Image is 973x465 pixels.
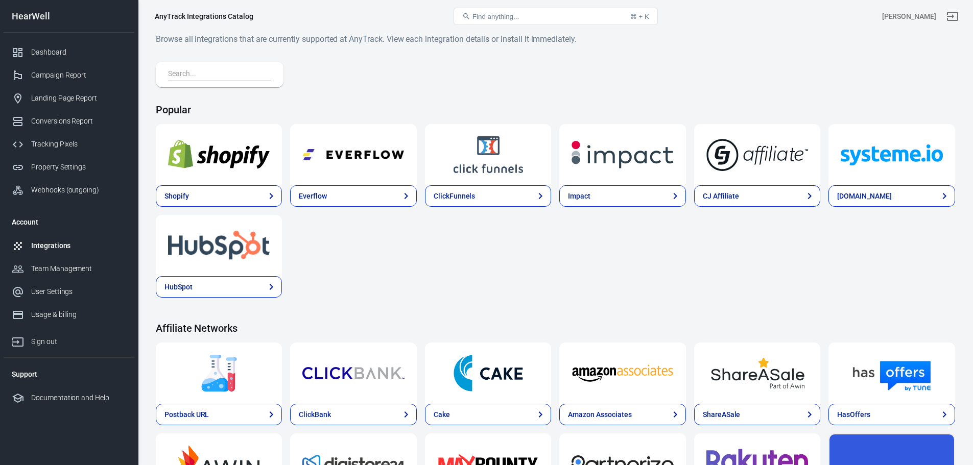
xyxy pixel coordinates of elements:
a: HasOffers [828,342,955,404]
img: Systeme.io [841,136,942,173]
div: Integrations [31,240,126,251]
h6: Browse all integrations that are currently supported at AnyTrack. View each integration details o... [156,33,955,45]
img: HubSpot [168,227,270,264]
a: Property Settings [4,156,134,179]
div: Cake [434,409,450,420]
a: Integrations [4,234,134,257]
div: User Settings [31,286,126,297]
div: Usage & billing [31,309,126,320]
a: Everflow [290,124,416,185]
a: HasOffers [828,404,955,425]
a: ClickBank [290,404,416,425]
a: Shopify [156,124,282,185]
img: Shopify [168,136,270,173]
div: Sign out [31,336,126,347]
a: Cake [425,342,551,404]
div: Postback URL [164,409,209,420]
a: Shopify [156,185,282,207]
div: Everflow [299,191,327,202]
li: Support [4,362,134,386]
button: Find anything...⌘ + K [454,8,658,25]
div: CJ Affiliate [703,191,739,202]
div: ShareASale [703,409,741,420]
div: Amazon Associates [568,409,631,420]
img: Amazon Associates [572,355,673,391]
div: Shopify [164,191,189,202]
a: CJ Affiliate [694,124,820,185]
div: Team Management [31,263,126,274]
a: Landing Page Report [4,87,134,110]
a: [DOMAIN_NAME] [828,185,955,207]
div: Landing Page Report [31,93,126,104]
input: Search... [168,68,267,81]
div: Webhooks (outgoing) [31,185,126,195]
img: Cake [437,355,539,391]
div: Tracking Pixels [31,139,126,150]
img: Impact [572,136,673,173]
h4: Affiliate Networks [156,322,955,334]
div: Account id: BS7ZPrtF [882,11,936,22]
a: Impact [559,124,685,185]
div: Property Settings [31,162,126,173]
a: Usage & billing [4,303,134,326]
div: HasOffers [837,409,870,420]
div: HubSpot [164,282,193,292]
img: ClickBank [302,355,404,391]
span: Find anything... [472,13,519,20]
a: ClickFunnels [425,185,551,207]
div: Campaign Report [31,70,126,81]
div: HearWell [4,12,134,21]
img: Everflow [302,136,404,173]
a: HubSpot [156,215,282,276]
img: HasOffers [841,355,942,391]
a: Team Management [4,257,134,280]
a: ShareASale [694,404,820,425]
div: Documentation and Help [31,393,126,403]
a: Sign out [4,326,134,353]
a: Everflow [290,185,416,207]
div: AnyTrack Integrations Catalog [155,11,253,21]
div: ClickBank [299,409,331,420]
a: Webhooks (outgoing) [4,179,134,202]
a: Conversions Report [4,110,134,133]
a: User Settings [4,280,134,303]
a: ClickFunnels [425,124,551,185]
div: [DOMAIN_NAME] [837,191,891,202]
a: Cake [425,404,551,425]
div: ⌘ + K [630,13,649,20]
a: CJ Affiliate [694,185,820,207]
a: Tracking Pixels [4,133,134,156]
a: Impact [559,185,685,207]
a: Dashboard [4,41,134,64]
a: HubSpot [156,276,282,298]
a: Amazon Associates [559,342,685,404]
h4: Popular [156,104,955,116]
div: Impact [568,191,590,202]
img: Postback URL [168,355,270,391]
div: ClickFunnels [434,191,475,202]
a: Postback URL [156,342,282,404]
a: Systeme.io [828,124,955,185]
a: Sign out [940,4,965,29]
a: Campaign Report [4,64,134,87]
a: Amazon Associates [559,404,685,425]
img: ShareASale [706,355,808,391]
li: Account [4,210,134,234]
div: Conversions Report [31,116,126,127]
img: CJ Affiliate [706,136,808,173]
div: Dashboard [31,47,126,58]
a: ShareASale [694,342,820,404]
a: ClickBank [290,342,416,404]
img: ClickFunnels [437,136,539,173]
a: Postback URL [156,404,282,425]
